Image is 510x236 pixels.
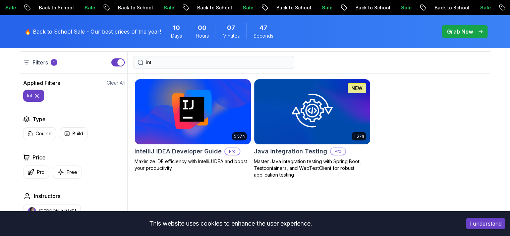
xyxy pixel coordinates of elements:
[354,134,364,139] p: 1.67h
[36,130,52,137] p: Course
[271,4,317,11] p: Back to School
[134,147,222,156] h2: IntelliJ IDEA Developer Guide
[39,208,76,215] p: [PERSON_NAME]
[192,4,237,11] p: Back to School
[33,153,46,161] h2: Price
[60,127,88,140] button: Build
[475,4,496,11] p: Sale
[79,4,101,11] p: Sale
[27,92,32,99] p: int
[196,33,209,39] span: Hours
[351,85,362,92] p: NEW
[23,204,81,219] button: instructor img[PERSON_NAME]
[23,166,49,179] button: Pro
[466,218,505,229] button: Accept cookies
[223,33,240,39] span: Minutes
[317,4,338,11] p: Sale
[227,23,235,33] span: 7 Minutes
[331,148,345,155] p: Pro
[53,166,81,179] button: Free
[134,158,251,172] p: Maximize IDE efficiency with IntelliJ IDEA and boost your productivity.
[146,59,290,66] input: Search Java, React, Spring boot ...
[260,23,267,33] span: 47 Seconds
[237,4,259,11] p: Sale
[23,127,56,140] button: Course
[429,4,475,11] p: Back to School
[134,79,251,172] a: IntelliJ IDEA Developer Guide card5.57hIntelliJ IDEA Developer GuideProMaximize IDE efficiency wi...
[350,4,396,11] p: Back to School
[67,169,77,176] p: Free
[24,28,161,36] p: 🔥 Back to School Sale - Our best prices of the year!
[107,80,125,86] button: Clear All
[23,79,60,87] h2: Applied Filters
[171,33,182,39] span: Days
[254,158,371,178] p: Master Java integration testing with Spring Boot, Testcontainers, and WebTestClient for robust ap...
[253,33,273,39] span: Seconds
[34,4,79,11] p: Back to School
[37,169,45,176] p: Pro
[5,216,456,231] div: This website uses cookies to enhance the user experience.
[113,4,158,11] p: Back to School
[254,79,370,144] img: Java Integration Testing card
[225,148,240,155] p: Pro
[135,79,251,144] img: IntelliJ IDEA Developer Guide card
[396,4,417,11] p: Sale
[72,130,83,137] p: Build
[173,23,180,33] span: 10 Days
[254,79,371,178] a: Java Integration Testing card1.67hNEWJava Integration TestingProMaster Java integration testing w...
[447,28,473,36] p: Grab Now
[33,58,48,66] p: Filters
[53,60,55,65] p: 1
[254,147,327,156] h2: Java Integration Testing
[27,207,36,216] img: instructor img
[34,192,60,200] h2: Instructors
[33,115,46,123] h2: Type
[234,134,245,139] p: 5.57h
[158,4,180,11] p: Sale
[198,23,207,33] span: 0 Hours
[23,90,44,102] button: int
